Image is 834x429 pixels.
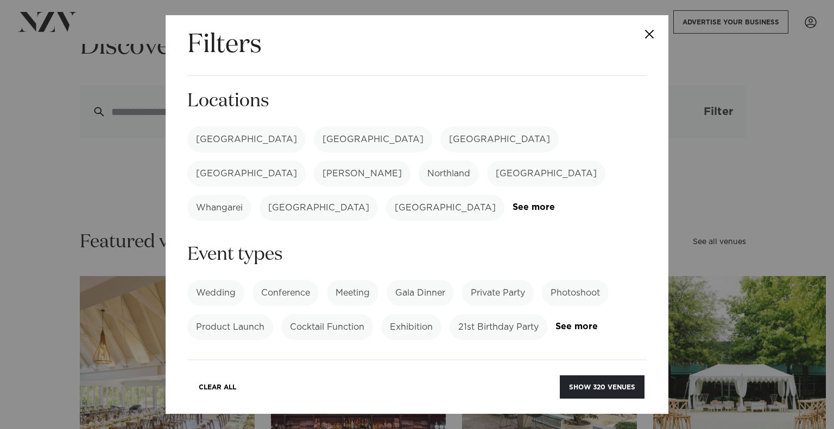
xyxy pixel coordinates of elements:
label: [GEOGRAPHIC_DATA] [187,126,306,152]
button: Close [630,15,668,53]
label: [GEOGRAPHIC_DATA] [187,161,306,187]
label: [GEOGRAPHIC_DATA] [260,195,378,221]
label: Exhibition [381,314,441,340]
button: Show 320 venues [560,375,645,399]
label: [PERSON_NAME] [314,161,410,187]
label: [GEOGRAPHIC_DATA] [487,161,605,187]
label: Wedding [187,280,244,306]
label: Gala Dinner [387,280,454,306]
label: 21st Birthday Party [450,314,547,340]
h3: Event types [187,242,647,267]
h3: Locations [187,89,647,113]
h2: Filters [187,28,262,62]
label: Private Party [462,280,534,306]
label: [GEOGRAPHIC_DATA] [314,126,432,152]
label: Conference [252,280,319,306]
button: Clear All [189,375,245,399]
label: Product Launch [187,314,273,340]
label: [GEOGRAPHIC_DATA] [386,195,504,221]
label: Photoshoot [542,280,609,306]
label: Northland [419,161,479,187]
label: Meeting [327,280,378,306]
label: Cocktail Function [281,314,373,340]
label: [GEOGRAPHIC_DATA] [440,126,559,152]
label: Whangarei [187,195,251,221]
